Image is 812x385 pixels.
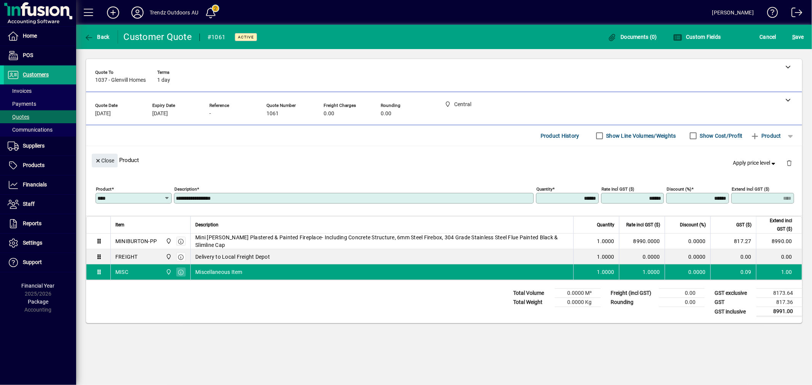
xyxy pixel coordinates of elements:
div: 0.0000 [624,253,660,261]
td: 817.36 [756,298,802,307]
a: Knowledge Base [761,2,778,26]
a: Home [4,27,76,46]
span: Central [164,253,172,261]
span: Quantity [597,221,614,229]
span: Product History [541,130,579,142]
span: - [209,111,211,117]
td: 8990.00 [756,234,802,249]
span: [DATE] [95,111,111,117]
div: [PERSON_NAME] [712,6,754,19]
span: Products [23,162,45,168]
button: Product History [538,129,582,143]
span: Rate incl GST ($) [626,221,660,229]
a: Products [4,156,76,175]
td: 8173.64 [756,289,802,298]
mat-label: Discount (%) [667,186,691,192]
a: POS [4,46,76,65]
a: Quotes [4,110,76,123]
span: POS [23,52,33,58]
span: Discount (%) [680,221,706,229]
span: Support [23,259,42,265]
a: Staff [4,195,76,214]
button: Cancel [758,30,778,44]
mat-label: Extend incl GST ($) [732,186,769,192]
span: 0.00 [381,111,391,117]
button: Product [747,129,785,143]
div: #1061 [207,31,225,43]
td: 0.0000 M³ [555,289,601,298]
span: Home [23,33,37,39]
div: Product [86,146,802,174]
td: Freight (incl GST) [607,289,659,298]
span: Miscellaneous Item [195,268,242,276]
span: Extend incl GST ($) [761,216,792,233]
a: Reports [4,214,76,233]
span: Description [195,221,219,229]
span: 1061 [266,111,279,117]
td: 0.00 [659,298,705,307]
a: Settings [4,234,76,253]
div: MINIBURTON-PP [115,237,157,245]
span: Custom Fields [673,34,721,40]
label: Show Line Volumes/Weights [605,132,676,140]
button: Profile [125,6,150,19]
span: S [792,34,795,40]
td: Total Volume [509,289,555,298]
span: Suppliers [23,143,45,149]
span: 0.00 [324,111,334,117]
span: Documents (0) [608,34,657,40]
td: 1.00 [756,264,802,280]
span: Quotes [8,114,29,120]
span: 1.0000 [597,253,615,261]
span: Reports [23,220,41,226]
a: Invoices [4,84,76,97]
span: 1 day [157,77,170,83]
span: Settings [23,240,42,246]
button: Custom Fields [671,30,723,44]
td: 0.0000 [665,264,710,280]
div: 8990.0000 [624,237,660,245]
mat-label: Description [174,186,197,192]
td: 0.00 [659,289,705,298]
span: Close [95,154,115,167]
td: 8991.00 [756,307,802,317]
button: Save [790,30,806,44]
span: Mini [PERSON_NAME] Plastered & Painted Fireplace- Including Concrete Structure, 6mm Steel Firebox... [195,234,569,249]
span: [DATE] [152,111,168,117]
button: Documents (0) [606,30,659,44]
span: Cancel [760,31,777,43]
div: Trendz Outdoors AU [150,6,198,19]
span: Delivery to Local Freight Depot [195,253,270,261]
td: Rounding [607,298,659,307]
span: Communications [8,127,53,133]
span: Product [750,130,781,142]
button: Back [82,30,112,44]
div: FREIGHT [115,253,138,261]
td: 0.00 [756,249,802,264]
td: GST [711,298,756,307]
td: 0.0000 [665,249,710,264]
span: 1.0000 [597,237,615,245]
button: Delete [780,154,798,172]
td: 0.0000 [665,234,710,249]
a: Support [4,253,76,272]
div: Customer Quote [124,31,192,43]
div: MISC [115,268,128,276]
span: Financials [23,181,47,188]
span: Central [164,237,172,245]
span: ave [792,31,804,43]
mat-label: Product [96,186,112,192]
a: Communications [4,123,76,136]
span: Central [164,268,172,276]
app-page-header-button: Close [90,157,120,164]
span: Customers [23,72,49,78]
td: Total Weight [509,298,555,307]
span: Payments [8,101,36,107]
span: Item [115,221,124,229]
span: Active [238,35,254,40]
span: 1.0000 [597,268,615,276]
label: Show Cost/Profit [699,132,743,140]
td: GST exclusive [711,289,756,298]
span: Back [84,34,110,40]
button: Close [92,154,118,167]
